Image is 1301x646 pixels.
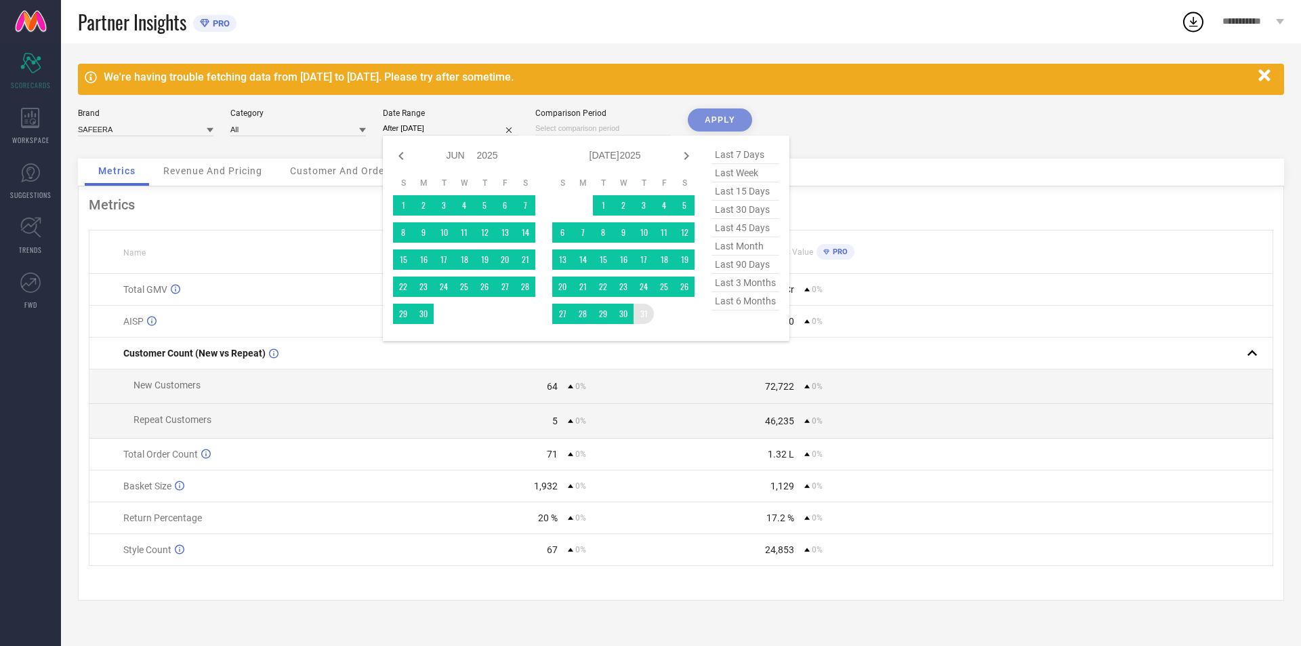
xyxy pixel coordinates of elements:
div: We're having trouble fetching data from [DATE] to [DATE]. Please try after sometime. [104,70,1252,83]
div: 5 [552,416,558,426]
span: Total Order Count [123,449,198,460]
span: PRO [209,18,230,28]
td: Fri Jun 13 2025 [495,222,515,243]
span: SUGGESTIONS [10,190,51,200]
th: Monday [413,178,434,188]
span: Partner Insights [78,8,186,36]
td: Mon Jul 14 2025 [573,249,593,270]
div: Metrics [89,197,1273,213]
th: Wednesday [454,178,474,188]
th: Saturday [674,178,695,188]
td: Mon Jun 16 2025 [413,249,434,270]
span: Return Percentage [123,512,202,523]
span: last 6 months [711,292,779,310]
div: 46,235 [765,416,794,426]
div: 72,722 [765,381,794,392]
td: Sat Jun 14 2025 [515,222,535,243]
span: 0% [812,513,823,523]
span: TRENDS [19,245,42,255]
div: Previous month [393,148,409,164]
td: Mon Jun 30 2025 [413,304,434,324]
td: Sat Jun 07 2025 [515,195,535,216]
div: Next month [678,148,695,164]
div: 64 [547,381,558,392]
td: Thu Jul 31 2025 [634,304,654,324]
td: Mon Jun 09 2025 [413,222,434,243]
span: Repeat Customers [133,414,211,425]
td: Sat Jul 12 2025 [674,222,695,243]
th: Wednesday [613,178,634,188]
td: Wed Jun 04 2025 [454,195,474,216]
div: Date Range [383,108,518,118]
span: 0% [812,285,823,294]
div: 20 % [538,512,558,523]
td: Tue Jun 17 2025 [434,249,454,270]
div: 67 [547,544,558,555]
div: 1.32 L [768,449,794,460]
span: last 30 days [711,201,779,219]
td: Fri Jun 20 2025 [495,249,515,270]
td: Wed Jun 11 2025 [454,222,474,243]
div: Open download list [1181,9,1205,34]
span: Style Count [123,544,171,555]
span: last 15 days [711,182,779,201]
td: Fri Jul 04 2025 [654,195,674,216]
td: Fri Jun 06 2025 [495,195,515,216]
td: Wed Jul 23 2025 [613,277,634,297]
td: Tue Jul 01 2025 [593,195,613,216]
span: last week [711,164,779,182]
div: 1,932 [534,481,558,491]
span: 0% [812,382,823,391]
div: Comparison Period [535,108,671,118]
span: 0% [812,449,823,459]
td: Sun Jun 29 2025 [393,304,413,324]
span: last 45 days [711,219,779,237]
th: Monday [573,178,593,188]
span: last 3 months [711,274,779,292]
th: Sunday [393,178,413,188]
td: Sun Jul 13 2025 [552,249,573,270]
td: Thu Jul 24 2025 [634,277,654,297]
td: Sun Jul 20 2025 [552,277,573,297]
span: 0% [575,513,586,523]
td: Wed Jun 18 2025 [454,249,474,270]
th: Sunday [552,178,573,188]
div: 71 [547,449,558,460]
td: Thu Jun 19 2025 [474,249,495,270]
th: Tuesday [434,178,454,188]
td: Sun Jun 08 2025 [393,222,413,243]
span: last 90 days [711,256,779,274]
td: Tue Jul 08 2025 [593,222,613,243]
span: Basket Size [123,481,171,491]
td: Thu Jun 12 2025 [474,222,495,243]
td: Thu Jun 26 2025 [474,277,495,297]
span: PRO [829,247,848,256]
span: 0% [575,382,586,391]
td: Tue Jul 29 2025 [593,304,613,324]
span: 0% [575,481,586,491]
span: 0% [812,481,823,491]
td: Tue Jun 10 2025 [434,222,454,243]
span: Name [123,248,146,258]
span: WORKSPACE [12,135,49,145]
span: 0% [812,416,823,426]
td: Fri Jul 11 2025 [654,222,674,243]
th: Friday [495,178,515,188]
span: Revenue And Pricing [163,165,262,176]
span: 0% [812,545,823,554]
td: Mon Jul 21 2025 [573,277,593,297]
td: Sun Jul 06 2025 [552,222,573,243]
input: Select comparison period [535,121,671,136]
td: Thu Jul 10 2025 [634,222,654,243]
td: Fri Jun 27 2025 [495,277,515,297]
td: Fri Jul 18 2025 [654,249,674,270]
td: Mon Jun 23 2025 [413,277,434,297]
span: AISP [123,316,144,327]
div: Category [230,108,366,118]
span: 0% [575,416,586,426]
td: Wed Jun 25 2025 [454,277,474,297]
td: Tue Jul 15 2025 [593,249,613,270]
td: Thu Jul 17 2025 [634,249,654,270]
span: 0% [575,449,586,459]
td: Sat Jul 05 2025 [674,195,695,216]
